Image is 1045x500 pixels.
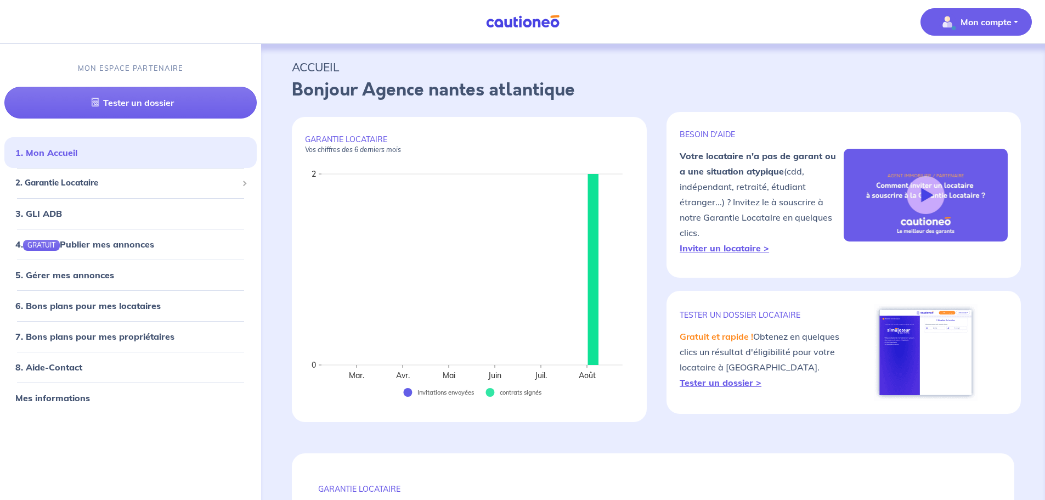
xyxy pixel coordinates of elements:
[15,239,154,250] a: 4.GRATUITPublier mes annonces
[396,370,410,380] text: Avr.
[4,172,257,194] div: 2. Garantie Locataire
[4,264,257,286] div: 5. Gérer mes annonces
[4,142,257,164] div: 1. Mon Accueil
[680,150,836,177] strong: Votre locataire n'a pas de garant ou a une situation atypique
[4,356,257,378] div: 8. Aide-Contact
[488,370,501,380] text: Juin
[680,310,844,320] p: TESTER un dossier locataire
[939,13,956,31] img: illu_account_valid_menu.svg
[680,148,844,256] p: (cdd, indépendant, retraité, étudiant étranger...) ? Invitez le à souscrire à notre Garantie Loca...
[443,370,455,380] text: Mai
[680,243,769,254] a: Inviter un locataire >
[15,331,174,342] a: 7. Bons plans pour mes propriétaires
[15,177,238,189] span: 2. Garantie Locataire
[579,370,596,380] text: Août
[305,134,634,154] p: GARANTIE LOCATAIRE
[292,57,1014,77] p: ACCUEIL
[961,15,1012,29] p: Mon compte
[4,295,257,317] div: 6. Bons plans pour mes locataires
[78,63,184,74] p: MON ESPACE PARTENAIRE
[318,484,988,494] p: GARANTIE LOCATAIRE
[15,362,82,373] a: 8. Aide-Contact
[15,208,62,219] a: 3. GLI ADB
[680,130,844,139] p: BESOIN D'AIDE
[312,360,316,370] text: 0
[482,15,564,29] img: Cautioneo
[4,203,257,224] div: 3. GLI ADB
[680,377,761,388] a: Tester un dossier >
[4,233,257,255] div: 4.GRATUITPublier mes annonces
[15,147,77,158] a: 1. Mon Accueil
[4,325,257,347] div: 7. Bons plans pour mes propriétaires
[15,300,161,311] a: 6. Bons plans pour mes locataires
[680,331,753,342] em: Gratuit et rapide !
[4,87,257,119] a: Tester un dossier
[305,145,401,154] em: Vos chiffres des 6 derniers mois
[292,77,1014,103] p: Bonjour Agence nantes atlantique
[4,387,257,409] div: Mes informations
[15,392,90,403] a: Mes informations
[680,329,844,390] p: Obtenez en quelques clics un résultat d'éligibilité pour votre locataire à [GEOGRAPHIC_DATA].
[15,269,114,280] a: 5. Gérer mes annonces
[349,370,364,380] text: Mar.
[312,169,316,179] text: 2
[920,8,1032,36] button: illu_account_valid_menu.svgMon compte
[534,370,547,380] text: Juil.
[844,149,1008,241] img: video-gli-new-none.jpg
[874,304,978,401] img: simulateur.png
